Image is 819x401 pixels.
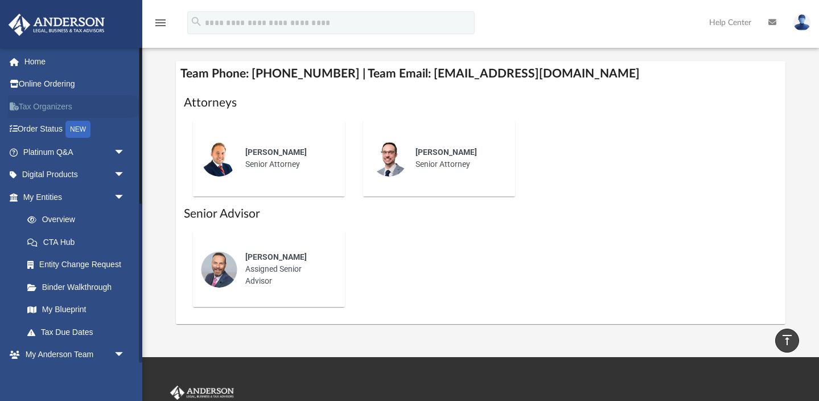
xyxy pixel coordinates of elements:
span: [PERSON_NAME] [245,148,307,157]
div: Assigned Senior Advisor [237,243,337,295]
img: Anderson Advisors Platinum Portal [5,14,108,36]
img: thumbnail [201,251,237,288]
a: Tax Organizers [8,95,142,118]
img: User Pic [793,14,810,31]
span: [PERSON_NAME] [415,148,477,157]
a: Tax Due Dates [16,321,142,343]
a: Entity Change Request [16,253,142,276]
i: menu [154,16,167,30]
i: vertical_align_top [780,333,794,347]
img: Anderson Advisors Platinum Portal [168,386,236,400]
a: Platinum Q&Aarrow_drop_down [8,141,142,163]
a: Binder Walkthrough [16,276,142,298]
span: arrow_drop_down [114,141,137,164]
h4: Team Phone: [PHONE_NUMBER] | Team Email: [EMAIL_ADDRESS][DOMAIN_NAME] [176,61,785,87]
span: arrow_drop_down [114,186,137,209]
h1: Attorneys [184,95,777,111]
a: My Anderson Teamarrow_drop_down [8,343,137,366]
img: thumbnail [371,140,408,177]
a: My Blueprint [16,298,137,321]
i: search [190,15,203,28]
a: Overview [16,208,142,231]
h1: Senior Advisor [184,206,777,222]
img: thumbnail [201,140,237,177]
a: Online Ordering [8,73,142,96]
div: Senior Attorney [408,138,507,178]
a: My Entitiesarrow_drop_down [8,186,142,208]
span: arrow_drop_down [114,163,137,187]
div: Senior Attorney [237,138,337,178]
div: NEW [65,121,90,138]
span: [PERSON_NAME] [245,252,307,261]
a: Digital Productsarrow_drop_down [8,163,142,186]
a: CTA Hub [16,231,142,253]
a: Order StatusNEW [8,118,142,141]
a: menu [154,22,167,30]
a: Home [8,50,142,73]
span: arrow_drop_down [114,343,137,367]
a: vertical_align_top [775,329,799,353]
